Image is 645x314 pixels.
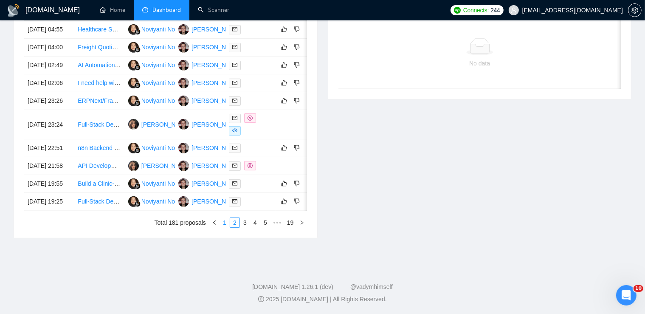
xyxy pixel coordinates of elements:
[232,80,237,85] span: mail
[292,42,302,52] button: dislike
[141,120,190,129] div: [PERSON_NAME]
[279,42,289,52] button: like
[292,78,302,88] button: dislike
[463,6,489,15] span: Connects:
[294,44,300,51] span: dislike
[232,199,237,204] span: mail
[284,218,296,227] a: 19
[7,4,20,17] img: logo
[128,161,139,171] img: KA
[192,120,240,129] div: [PERSON_NAME]
[350,283,393,290] a: @vadymhimself
[232,62,237,68] span: mail
[248,116,253,121] span: dollar
[251,218,260,227] a: 4
[230,218,240,228] li: 2
[78,26,211,33] a: Healthcare Service Marketplace App Development
[78,121,363,128] a: Full-Stack Development Team – AI-based Platform (Web, iOS, Android, Listings &amp;Bidding, admin ...
[128,119,139,130] img: KA
[220,218,230,228] li: 1
[128,144,192,151] a: NNNoviyanti Noviyanti
[178,143,189,153] img: YS
[178,61,240,68] a: YS[PERSON_NAME]
[212,220,217,225] span: left
[178,180,240,187] a: YS[PERSON_NAME]
[128,43,192,50] a: NNNoviyanti Noviyanti
[24,57,74,74] td: [DATE] 02:49
[141,96,192,105] div: Noviyanti Noviyanti
[292,143,302,153] button: dislike
[152,6,181,14] span: Dashboard
[78,62,332,68] a: AI Automation &amp; SaaS Developer (Prompt Engineering &#43; JSON &#43; API Integrations)
[299,220,304,225] span: right
[178,78,189,88] img: YS
[292,60,302,70] button: dislike
[178,161,189,171] img: YS
[135,147,141,153] img: gigradar-bm.png
[279,24,289,34] button: like
[141,197,192,206] div: Noviyanti Noviyanti
[74,39,124,57] td: Freight Quoting Platform Development with TQL API Integration
[128,96,139,106] img: NN
[24,92,74,110] td: [DATE] 23:26
[252,283,333,290] a: [DOMAIN_NAME] 1.26.1 (dev)
[454,7,461,14] img: upwork-logo.png
[24,193,74,211] td: [DATE] 19:25
[178,60,189,71] img: YS
[232,145,237,150] span: mail
[240,218,250,227] a: 3
[232,27,237,32] span: mail
[270,218,284,228] li: Next 5 Pages
[178,42,189,53] img: YS
[178,43,240,50] a: YS[PERSON_NAME]
[135,100,141,106] img: gigradar-bm.png
[294,79,300,86] span: dislike
[209,218,220,228] li: Previous Page
[281,180,287,187] span: like
[192,25,240,34] div: [PERSON_NAME]
[128,143,139,153] img: NN
[141,78,192,88] div: Noviyanti Noviyanti
[74,139,124,157] td: n8n Backend Developer for Smart Guidebook SAAS
[135,47,141,53] img: gigradar-bm.png
[78,162,223,169] a: API Development Expert Needed for Innovative Project
[232,116,237,121] span: mail
[135,183,141,189] img: gigradar-bm.png
[135,201,141,207] img: gigradar-bm.png
[192,143,240,153] div: [PERSON_NAME]
[78,44,245,51] a: Freight Quoting Platform Development with TQL API Integration
[74,57,124,74] td: AI Automation &amp; SaaS Developer (Prompt Engineering &#43; JSON &#43; API Integrations)
[297,218,307,228] button: right
[628,7,642,14] a: setting
[232,98,237,103] span: mail
[294,198,300,205] span: dislike
[78,79,140,86] a: I need help with an App
[74,21,124,39] td: Healthcare Service Marketplace App Development
[178,24,189,35] img: YS
[232,163,237,168] span: mail
[634,285,643,292] span: 10
[178,121,240,127] a: YS[PERSON_NAME]
[128,25,192,32] a: NNNoviyanti Noviyanti
[100,6,125,14] a: homeHome
[178,96,189,106] img: YS
[192,96,240,105] div: [PERSON_NAME]
[178,162,240,169] a: YS[PERSON_NAME]
[281,26,287,33] span: like
[294,97,300,104] span: dislike
[232,181,237,186] span: mail
[292,178,302,189] button: dislike
[232,128,237,133] span: eye
[141,60,192,70] div: Noviyanti Noviyanti
[24,21,74,39] td: [DATE] 04:55
[279,78,289,88] button: like
[142,7,148,13] span: dashboard
[128,24,139,35] img: NN
[270,218,284,228] span: •••
[284,218,297,228] li: 19
[141,25,192,34] div: Noviyanti Noviyanti
[78,144,215,151] a: n8n Backend Developer for Smart Guidebook SAAS
[155,218,206,228] li: Total 181 proposals
[281,97,287,104] span: like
